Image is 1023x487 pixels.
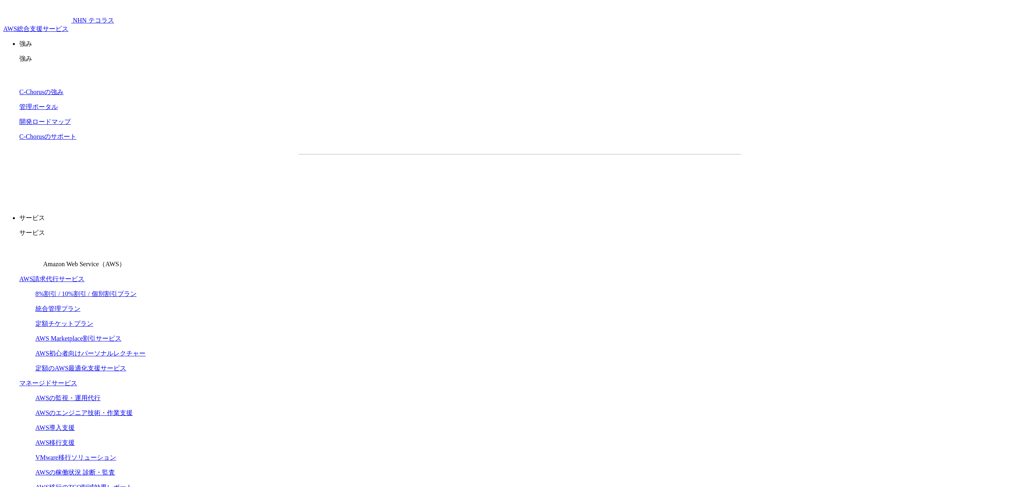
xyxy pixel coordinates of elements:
[502,176,509,179] img: 矢印
[19,244,42,266] img: Amazon Web Service（AWS）
[524,167,653,187] a: まずは相談する
[35,365,126,372] a: 定額のAWS最適化支援サービス
[3,3,71,23] img: AWS総合支援サービス C-Chorus
[43,261,125,267] span: Amazon Web Service（AWS）
[35,350,146,357] a: AWS初心者向けパーソナルレクチャー
[35,424,75,431] a: AWS導入支援
[35,335,121,342] a: AWS Marketplace割引サービス
[640,176,646,179] img: 矢印
[35,320,93,327] a: 定額チケットプラン
[35,290,137,297] a: 8%割引 / 10%割引 / 個別割引プラン
[386,167,516,187] a: 資料を請求する
[35,439,75,446] a: AWS移行支援
[19,133,76,140] a: C-Chorusのサポート
[19,118,71,125] a: 開発ロードマップ
[19,103,58,110] a: 管理ポータル
[19,275,84,282] a: AWS請求代行サービス
[35,469,115,476] a: AWSの稼働状況 診断・監査
[3,17,114,32] a: AWS総合支援サービス C-Chorus NHN テコラスAWS総合支援サービス
[19,40,1020,48] p: 強み
[35,409,133,416] a: AWSのエンジニア技術・作業支援
[19,229,1020,237] p: サービス
[19,214,1020,222] p: サービス
[19,380,77,386] a: マネージドサービス
[35,305,80,312] a: 統合管理プラン
[35,454,116,461] a: VMware移行ソリューション
[35,395,100,401] a: AWSの監視・運用代行
[19,88,64,95] a: C-Chorusの強み
[19,55,1020,63] p: 強み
